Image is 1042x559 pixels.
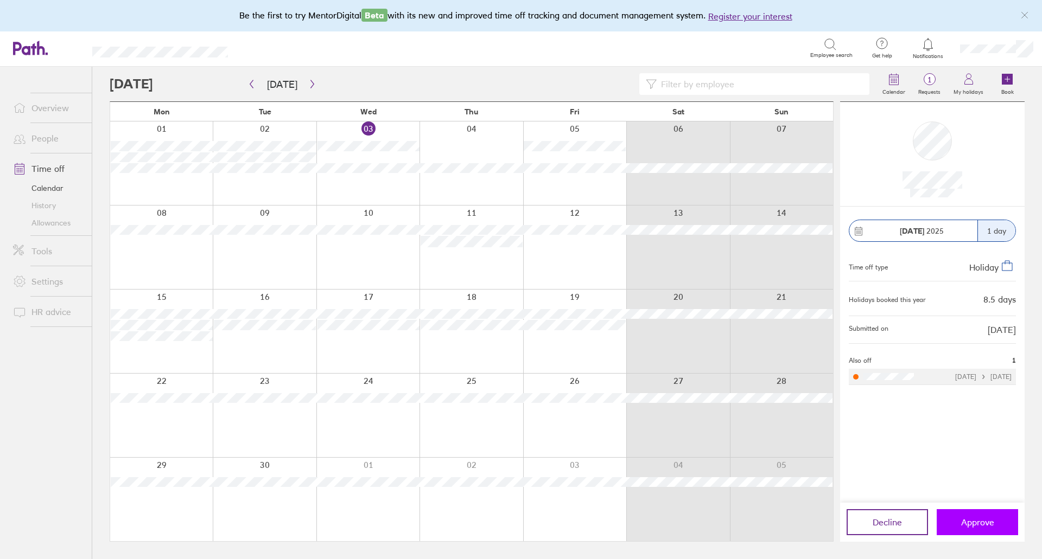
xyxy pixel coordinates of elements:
[258,75,306,93] button: [DATE]
[4,214,92,232] a: Allowances
[961,517,994,527] span: Approve
[154,107,170,116] span: Mon
[1012,357,1016,364] span: 1
[849,259,888,272] div: Time off type
[810,52,853,59] span: Employee search
[947,67,990,101] a: My holidays
[708,10,792,23] button: Register your interest
[360,107,377,116] span: Wed
[865,53,900,59] span: Get help
[983,294,1016,304] div: 8.5 days
[4,271,92,292] a: Settings
[657,74,863,94] input: Filter by employee
[847,509,928,535] button: Decline
[876,67,912,101] a: Calendar
[849,296,926,304] div: Holidays booked this year
[912,67,947,101] a: 1Requests
[969,262,999,273] span: Holiday
[900,227,944,235] span: 2025
[900,226,924,236] strong: [DATE]
[937,509,1018,535] button: Approve
[672,107,684,116] span: Sat
[947,86,990,95] label: My holidays
[257,43,285,53] div: Search
[465,107,478,116] span: Thu
[774,107,789,116] span: Sun
[990,67,1025,101] a: Book
[361,9,387,22] span: Beta
[4,197,92,214] a: History
[873,517,902,527] span: Decline
[955,373,1012,381] div: [DATE] [DATE]
[911,53,946,60] span: Notifications
[259,107,271,116] span: Tue
[977,220,1015,241] div: 1 day
[4,127,92,149] a: People
[4,179,92,197] a: Calendar
[239,9,803,23] div: Be the first to try MentorDigital with its new and improved time off tracking and document manage...
[911,37,946,60] a: Notifications
[912,86,947,95] label: Requests
[912,75,947,84] span: 1
[570,107,580,116] span: Fri
[4,301,92,323] a: HR advice
[4,97,92,119] a: Overview
[876,86,912,95] label: Calendar
[995,86,1020,95] label: Book
[849,325,888,335] span: Submitted on
[4,158,92,179] a: Time off
[4,240,92,262] a: Tools
[849,357,872,364] span: Also off
[988,325,1016,335] span: [DATE]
